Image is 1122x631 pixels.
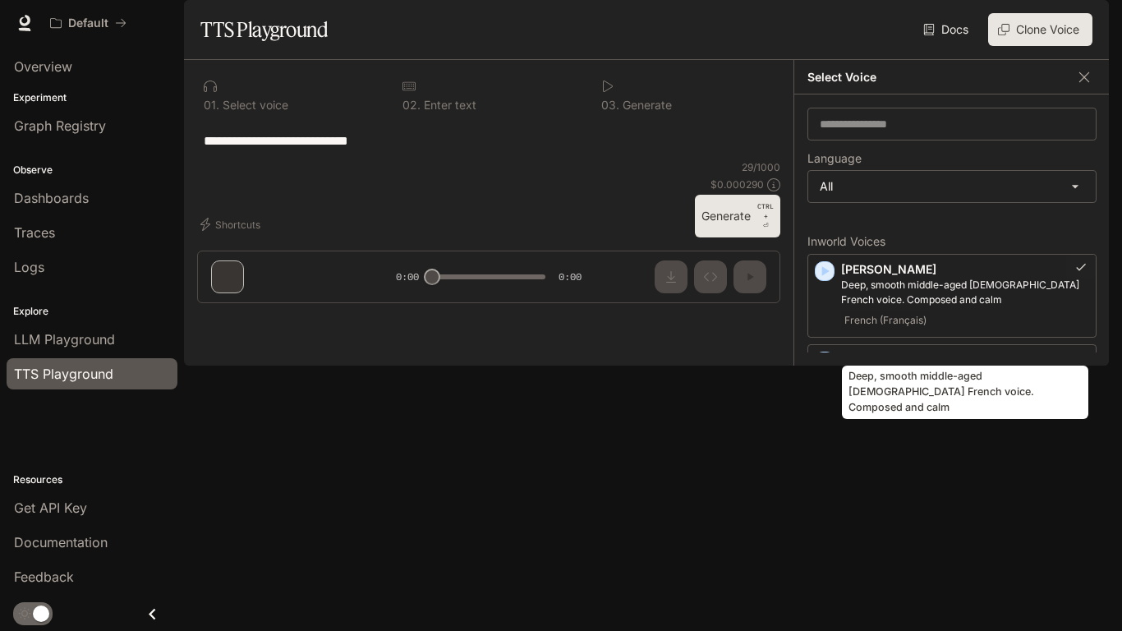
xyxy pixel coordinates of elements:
button: Shortcuts [197,211,267,237]
button: Copy Voice ID [1073,260,1089,274]
a: Docs [920,13,975,46]
p: Enter text [421,99,476,111]
p: Select voice [219,99,288,111]
h1: TTS Playground [200,13,328,46]
div: Deep, smooth middle-aged [DEMOGRAPHIC_DATA] French voice. Composed and calm [842,366,1088,419]
p: ⏎ [757,201,774,231]
p: Deep, smooth middle-aged male French voice. Composed and calm [841,278,1089,307]
p: Language [807,153,862,164]
p: 0 1 . [204,99,219,111]
p: CTRL + [757,201,774,221]
p: Generate [619,99,672,111]
p: $ 0.000290 [710,177,764,191]
p: Inworld Voices [807,236,1097,247]
p: Default [68,16,108,30]
p: 0 2 . [402,99,421,111]
p: [PERSON_NAME] [841,352,1089,368]
p: 29 / 1000 [742,160,780,174]
div: All [808,171,1096,202]
button: GenerateCTRL +⏎ [695,195,780,237]
span: French (Français) [841,311,930,330]
p: [PERSON_NAME] [841,261,1089,278]
button: All workspaces [43,7,134,39]
p: 0 3 . [601,99,619,111]
button: Clone Voice [988,13,1092,46]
